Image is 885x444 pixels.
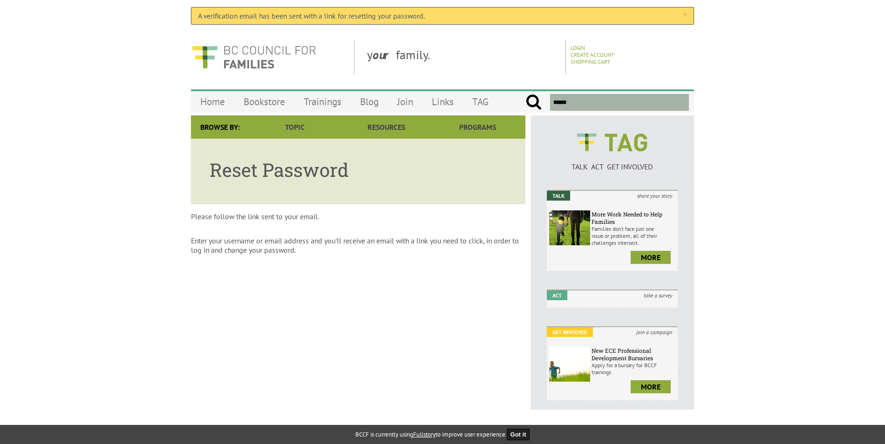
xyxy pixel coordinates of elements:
i: take a survey [638,290,678,300]
a: Create Account [571,51,614,58]
a: more [631,380,671,393]
p: Enter your username or email address and you'll receive an email with a link you need to click, i... [191,236,525,255]
h1: Reset Password [210,157,507,182]
h6: New ECE Professional Development Bursaries [592,347,675,362]
p: Apply for a bursary for BCCF trainings [592,362,675,376]
button: Got it [507,429,530,440]
a: Join [388,91,422,113]
i: share your story [632,191,678,201]
a: Home [191,91,234,113]
a: TALK ACT GET INVOLVED [547,153,678,171]
a: more [631,251,671,264]
a: Links [422,91,463,113]
a: Blog [351,91,388,113]
img: BCCF's TAG Logo [570,125,654,160]
em: Talk [547,191,570,201]
div: A verification email has been sent with a link for resetting your password. [191,7,694,25]
div: y family. [360,40,566,74]
em: Get Involved [547,327,593,337]
a: Trainings [294,91,351,113]
a: Fullstory [413,431,436,438]
a: TAG [463,91,498,113]
div: Browse By: [191,115,249,139]
a: Resources [340,115,432,139]
p: Please follow the link sent to your email. [191,212,525,221]
a: Topic [249,115,340,139]
p: Families don’t face just one issue or problem; all of their challenges intersect. [592,225,675,246]
a: Programs [432,115,524,139]
a: × [683,10,687,20]
em: Act [547,290,567,300]
img: BC Council for FAMILIES [191,40,317,74]
a: Shopping Cart [571,58,610,65]
a: Login [571,44,585,51]
i: join a campaign [631,327,678,337]
p: TALK ACT GET INVOLVED [547,162,678,171]
strong: our [373,47,396,62]
input: Submit [525,94,542,111]
h6: More Work Needed to Help Families [592,210,675,225]
a: Bookstore [234,91,294,113]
